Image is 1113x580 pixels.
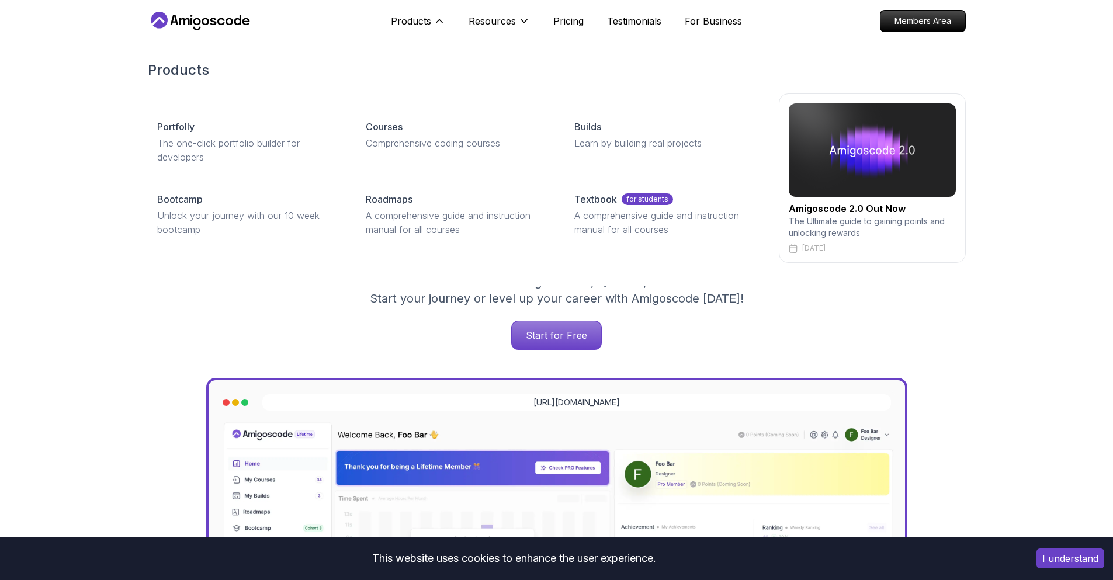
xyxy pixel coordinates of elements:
[880,11,965,32] p: Members Area
[157,120,195,134] p: Portfolly
[574,136,755,150] p: Learn by building real projects
[469,14,516,28] p: Resources
[574,192,617,206] p: Textbook
[779,93,966,263] a: amigoscode 2.0Amigoscode 2.0 Out NowThe Ultimate guide to gaining points and unlocking rewards[DATE]
[685,14,742,28] a: For Business
[391,14,445,37] button: Products
[391,14,431,28] p: Products
[157,136,338,164] p: The one-click portfolio builder for developers
[148,110,347,173] a: PortfollyThe one-click portfolio builder for developers
[469,14,530,37] button: Resources
[366,120,403,134] p: Courses
[157,192,203,206] p: Bootcamp
[157,209,338,237] p: Unlock your journey with our 10 week bootcamp
[9,546,1019,571] div: This website uses cookies to enhance the user experience.
[802,244,826,253] p: [DATE]
[553,14,584,28] a: Pricing
[148,183,347,246] a: BootcampUnlock your journey with our 10 week bootcamp
[148,61,966,79] h2: Products
[366,192,412,206] p: Roadmaps
[607,14,661,28] a: Testimonials
[574,120,601,134] p: Builds
[366,209,546,237] p: A comprehensive guide and instruction manual for all courses
[789,202,956,216] h2: Amigoscode 2.0 Out Now
[574,209,755,237] p: A comprehensive guide and instruction manual for all courses
[356,110,556,159] a: CoursesComprehensive coding courses
[789,103,956,197] img: amigoscode 2.0
[356,183,556,246] a: RoadmapsA comprehensive guide and instruction manual for all courses
[565,183,764,246] a: Textbookfor studentsA comprehensive guide and instruction manual for all courses
[565,110,764,159] a: BuildsLearn by building real projects
[366,136,546,150] p: Comprehensive coding courses
[360,274,753,307] p: Get unlimited access to coding , , and . Start your journey or level up your career with Amigosco...
[533,397,620,408] a: [URL][DOMAIN_NAME]
[789,216,956,239] p: The Ultimate guide to gaining points and unlocking rewards
[880,10,966,32] a: Members Area
[511,321,602,350] a: Start for Free
[512,321,601,349] p: Start for Free
[1036,548,1104,568] button: Accept cookies
[622,193,673,205] p: for students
